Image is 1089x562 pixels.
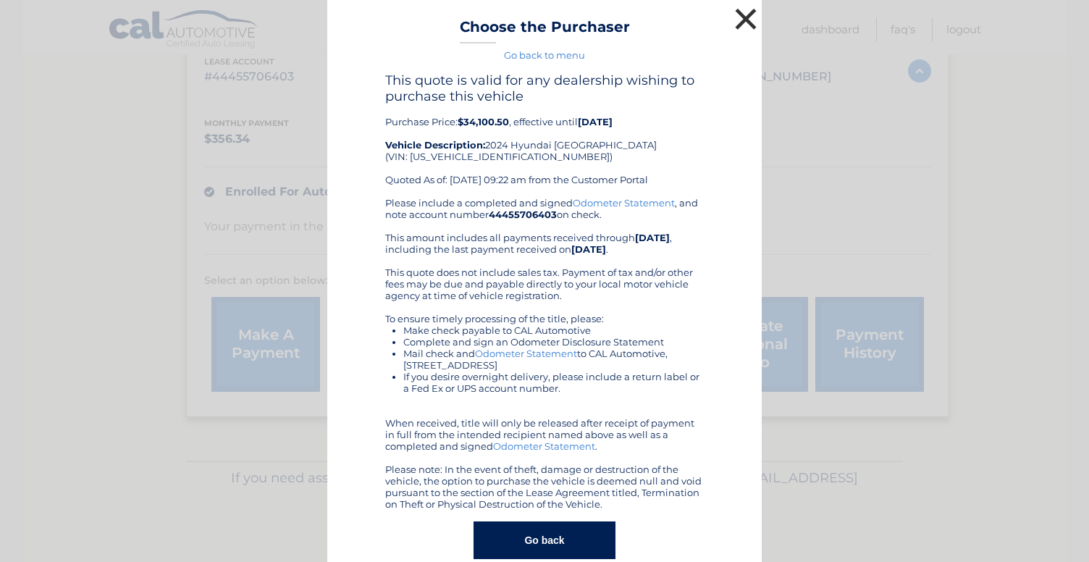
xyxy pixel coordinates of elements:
b: [DATE] [578,116,613,127]
strong: Vehicle Description: [385,139,485,151]
div: Please include a completed and signed , and note account number on check. This amount includes al... [385,197,704,510]
b: [DATE] [635,232,670,243]
button: Go back [474,521,615,559]
div: Purchase Price: , effective until 2024 Hyundai [GEOGRAPHIC_DATA] (VIN: [US_VEHICLE_IDENTIFICATION... [385,72,704,197]
h4: This quote is valid for any dealership wishing to purchase this vehicle [385,72,704,104]
li: Complete and sign an Odometer Disclosure Statement [403,336,704,348]
li: Make check payable to CAL Automotive [403,324,704,336]
li: Mail check and to CAL Automotive, [STREET_ADDRESS] [403,348,704,371]
h3: Choose the Purchaser [460,18,630,43]
a: Go back to menu [504,49,585,61]
li: If you desire overnight delivery, please include a return label or a Fed Ex or UPS account number. [403,371,704,394]
a: Odometer Statement [573,197,675,209]
b: 44455706403 [489,209,557,220]
b: $34,100.50 [458,116,509,127]
a: Odometer Statement [493,440,595,452]
a: Odometer Statement [475,348,577,359]
b: [DATE] [571,243,606,255]
button: × [731,4,760,33]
